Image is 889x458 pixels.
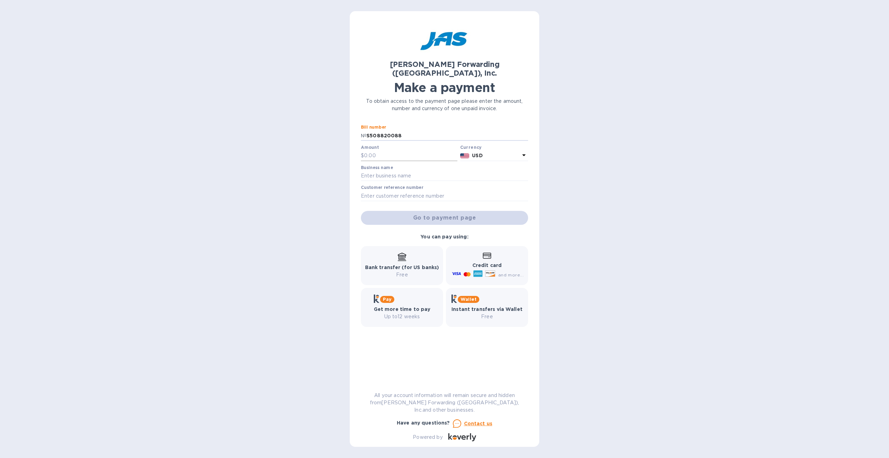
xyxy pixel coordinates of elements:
span: and more... [498,272,524,277]
b: [PERSON_NAME] Forwarding ([GEOGRAPHIC_DATA]), Inc. [390,60,500,77]
b: Wallet [461,297,477,302]
label: Amount [361,145,379,150]
b: Currency [460,145,482,150]
b: Credit card [472,262,502,268]
b: Get more time to pay [374,306,431,312]
input: Enter bill number [366,130,528,141]
input: Enter business name [361,171,528,181]
b: Bank transfer (for US banks) [365,265,439,270]
p: № [361,132,366,139]
label: Customer reference number [361,186,423,190]
b: USD [472,153,482,158]
img: USD [460,153,470,158]
input: Enter customer reference number [361,191,528,201]
label: Bill number [361,125,386,130]
p: Free [451,313,523,320]
label: Business name [361,166,393,170]
b: Have any questions? [397,420,450,426]
u: Contact us [464,421,493,426]
input: 0.00 [364,151,457,161]
b: Pay [383,297,392,302]
p: All your account information will remain secure and hidden from [PERSON_NAME] Forwarding ([GEOGRA... [361,392,528,414]
p: Free [365,271,439,278]
p: Up to 12 weeks [374,313,431,320]
p: Powered by [413,434,442,441]
h1: Make a payment [361,80,528,95]
p: To obtain access to the payment page please enter the amount, number and currency of one unpaid i... [361,98,528,112]
b: Instant transfers via Wallet [451,306,523,312]
b: You can pay using: [420,234,468,239]
p: $ [361,152,364,159]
